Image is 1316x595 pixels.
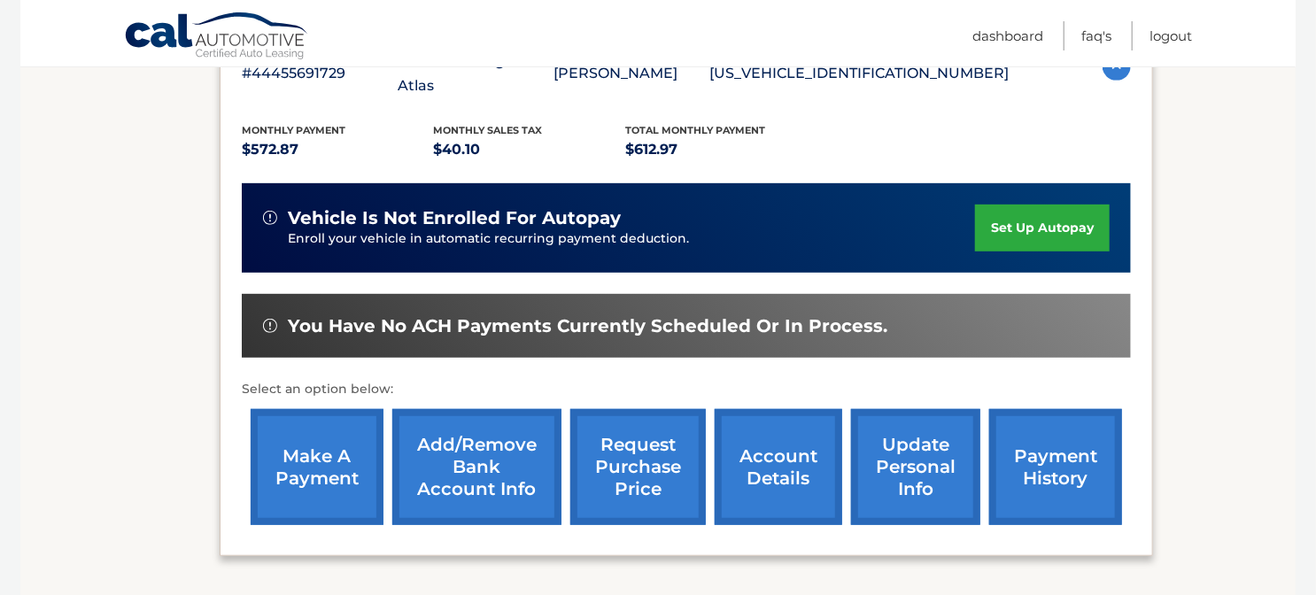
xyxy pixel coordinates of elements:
[263,211,277,225] img: alert-white.svg
[242,124,345,136] span: Monthly Payment
[263,319,277,333] img: alert-white.svg
[242,137,434,162] p: $572.87
[124,12,310,63] a: Cal Automotive
[288,315,887,337] span: You have no ACH payments currently scheduled or in process.
[625,137,817,162] p: $612.97
[434,137,626,162] p: $40.10
[570,409,706,525] a: request purchase price
[975,205,1110,251] a: set up autopay
[398,49,553,98] p: 2024 Volkswagen Atlas
[1081,21,1111,50] a: FAQ's
[251,409,383,525] a: make a payment
[242,379,1131,400] p: Select an option below:
[392,409,561,525] a: Add/Remove bank account info
[553,61,709,86] p: [PERSON_NAME]
[1150,21,1192,50] a: Logout
[242,61,398,86] p: #44455691729
[288,207,621,229] span: vehicle is not enrolled for autopay
[972,21,1043,50] a: Dashboard
[288,229,975,249] p: Enroll your vehicle in automatic recurring payment deduction.
[715,409,842,525] a: account details
[709,61,1009,86] p: [US_VEHICLE_IDENTIFICATION_NUMBER]
[625,124,765,136] span: Total Monthly Payment
[434,124,543,136] span: Monthly sales Tax
[851,409,980,525] a: update personal info
[989,409,1122,525] a: payment history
